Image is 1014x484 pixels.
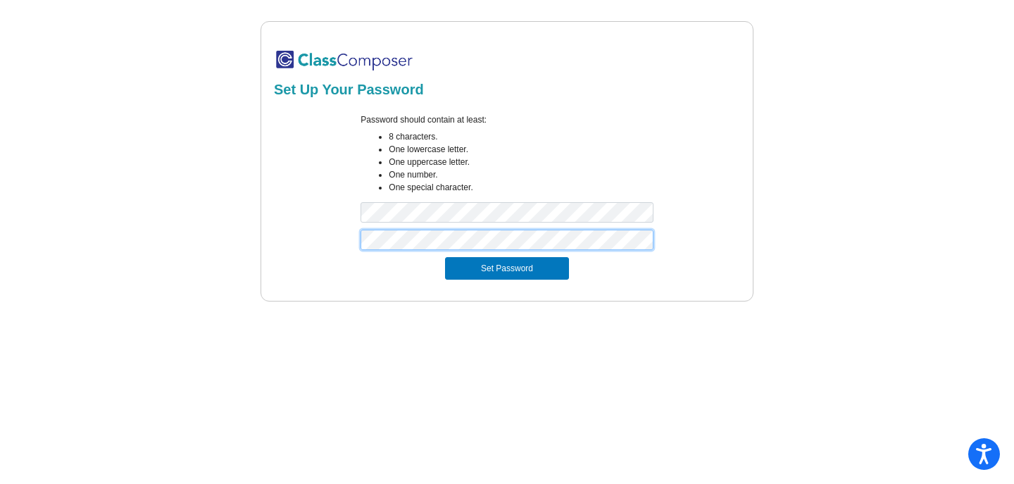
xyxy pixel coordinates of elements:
li: One uppercase letter. [389,156,653,168]
h2: Set Up Your Password [274,81,740,98]
label: Password should contain at least: [361,113,487,126]
li: One special character. [389,181,653,194]
li: 8 characters. [389,130,653,143]
li: One number. [389,168,653,181]
button: Set Password [445,257,569,280]
li: One lowercase letter. [389,143,653,156]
